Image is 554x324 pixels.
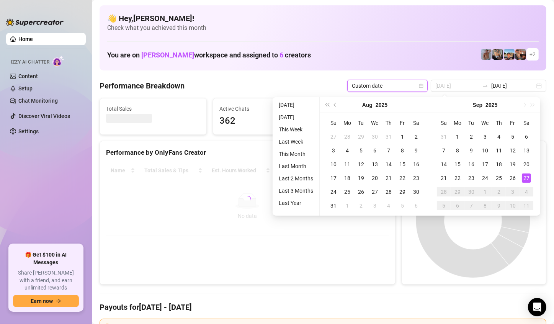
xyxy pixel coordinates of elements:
[398,173,407,183] div: 22
[352,80,423,92] span: Custom date
[395,130,409,144] td: 2025-08-01
[437,171,451,185] td: 2025-09-21
[384,187,393,196] div: 28
[480,132,490,141] div: 3
[480,201,490,210] div: 8
[520,171,533,185] td: 2025-09-27
[508,173,517,183] div: 26
[467,160,476,169] div: 16
[508,146,517,155] div: 12
[464,130,478,144] td: 2025-09-02
[141,51,194,59] span: [PERSON_NAME]
[343,173,352,183] div: 18
[409,185,423,199] td: 2025-08-30
[520,185,533,199] td: 2025-10-04
[398,146,407,155] div: 8
[467,187,476,196] div: 30
[508,201,517,210] div: 10
[327,185,340,199] td: 2025-08-24
[329,201,338,210] div: 31
[243,196,251,203] span: loading
[504,49,515,60] img: Zach
[329,187,338,196] div: 24
[398,187,407,196] div: 29
[52,56,64,67] img: AI Chatter
[370,132,379,141] div: 30
[506,199,520,213] td: 2025-10-10
[340,157,354,171] td: 2025-08-11
[356,132,366,141] div: 29
[323,97,331,113] button: Last year (Control + left)
[478,199,492,213] td: 2025-10-08
[478,157,492,171] td: 2025-09-17
[13,251,79,266] span: 🎁 Get $100 in AI Messages
[478,171,492,185] td: 2025-09-24
[329,173,338,183] div: 17
[506,130,520,144] td: 2025-09-05
[485,97,497,113] button: Choose a year
[522,146,531,155] div: 13
[480,146,490,155] div: 10
[382,157,395,171] td: 2025-08-14
[482,83,488,89] span: swap-right
[492,185,506,199] td: 2025-10-02
[464,116,478,130] th: Tu
[370,187,379,196] div: 27
[520,116,533,130] th: Sa
[412,160,421,169] div: 16
[520,130,533,144] td: 2025-09-06
[362,97,373,113] button: Choose a month
[522,173,531,183] div: 27
[276,174,316,183] li: Last 2 Months
[437,199,451,213] td: 2025-10-05
[464,144,478,157] td: 2025-09-09
[354,116,368,130] th: Tu
[370,160,379,169] div: 13
[480,187,490,196] div: 1
[395,116,409,130] th: Fr
[451,171,464,185] td: 2025-09-22
[382,171,395,185] td: 2025-08-21
[276,100,316,110] li: [DATE]
[439,201,448,210] div: 5
[395,185,409,199] td: 2025-08-29
[384,146,393,155] div: 7
[395,157,409,171] td: 2025-08-15
[107,51,311,59] h1: You are on workspace and assigned to creators
[13,269,79,292] span: Share [PERSON_NAME] with a friend, and earn unlimited rewards
[382,185,395,199] td: 2025-08-28
[437,157,451,171] td: 2025-09-14
[354,185,368,199] td: 2025-08-26
[464,185,478,199] td: 2025-09-30
[327,157,340,171] td: 2025-08-10
[437,144,451,157] td: 2025-09-07
[395,199,409,213] td: 2025-09-05
[382,199,395,213] td: 2025-09-04
[107,13,539,24] h4: 👋 Hey, [PERSON_NAME] !
[494,201,503,210] div: 9
[412,187,421,196] div: 30
[368,185,382,199] td: 2025-08-27
[376,97,387,113] button: Choose a year
[492,144,506,157] td: 2025-09-11
[522,132,531,141] div: 6
[384,160,393,169] div: 14
[492,199,506,213] td: 2025-10-09
[398,201,407,210] div: 5
[482,83,488,89] span: to
[492,171,506,185] td: 2025-09-25
[506,116,520,130] th: Fr
[478,185,492,199] td: 2025-10-01
[340,130,354,144] td: 2025-07-28
[467,173,476,183] div: 23
[276,149,316,159] li: This Month
[276,113,316,122] li: [DATE]
[354,171,368,185] td: 2025-08-19
[409,116,423,130] th: Sa
[343,132,352,141] div: 28
[343,187,352,196] div: 25
[56,298,61,304] span: arrow-right
[467,132,476,141] div: 2
[451,185,464,199] td: 2025-09-29
[437,130,451,144] td: 2025-08-31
